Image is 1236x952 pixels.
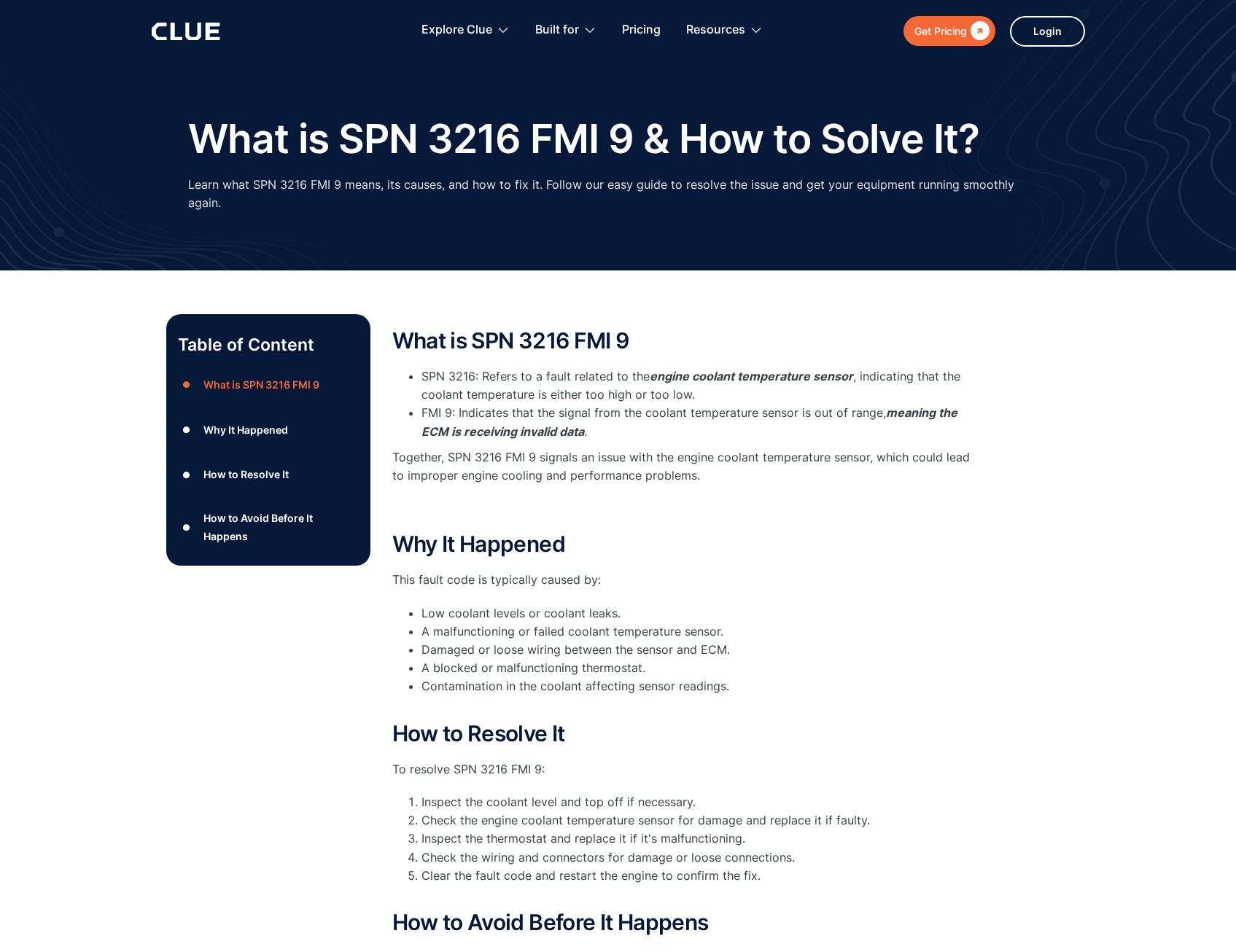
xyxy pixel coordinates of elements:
[421,848,976,867] li: Check the wiring and connectors for damage or loose connections.
[1010,16,1085,47] a: Login
[686,7,745,53] div: Resources
[421,604,976,623] li: Low coolant levels or coolant leaks.
[178,333,359,356] p: Table of Content
[967,22,990,40] div: 
[178,419,195,441] div: ●
[178,374,359,396] a: ●What is SPN 3216 FMI 9
[650,369,853,383] em: engine coolant temperature sensor
[188,117,980,161] h1: What is SPN 3216 FMI 9 & How to Solve It?
[421,867,976,903] li: Clear the fault code and restart the engine to confirm the fix.
[421,623,976,641] li: A malfunctioning or failed coolant temperature sensor.
[421,830,976,848] li: Inspect the thermostat and replace it if it's malfunctioning.
[178,374,195,396] div: ●
[914,22,967,40] div: Get Pricing
[421,405,957,438] em: meaning the ECM is receiving invalid data
[392,722,976,746] h2: How to Resolve It
[178,516,195,538] div: ●
[421,793,976,811] li: Inspect the coolant level and top off if necessary.
[203,509,358,545] div: How to Avoid Before It Happens
[188,176,1049,212] p: Learn what SPN 3216 FMI 9 means, its causes, and how to fix it. Follow our easy guide to resolve ...
[392,499,976,518] p: ‍
[622,7,661,53] a: Pricing
[421,641,976,659] li: Damaged or loose wiring between the sensor and ECM.
[203,421,288,439] div: Why It Happened
[392,571,976,589] p: This fault code is typically caused by:
[686,7,763,53] div: Resources
[392,329,976,353] h2: What is SPN 3216 FMI 9
[203,375,319,394] div: What is SPN 3216 FMI 9
[421,811,976,830] li: Check the engine coolant temperature sensor for damage and replace it if faulty.
[421,404,976,440] li: FMI 9: Indicates that the signal from the coolant temperature sensor is out of range, .
[178,464,359,485] a: ●How to Resolve It
[535,7,596,53] div: Built for
[421,677,976,714] li: Contamination in the coolant affecting sensor readings.
[178,419,359,441] a: ●Why It Happened
[535,7,579,53] div: Built for
[392,448,976,485] p: Together, SPN 3216 FMI 9 signals an issue with the engine coolant temperature sensor, which could...
[903,16,995,46] a: Get Pricing
[421,659,976,677] li: A blocked or malfunctioning thermostat.
[203,465,289,483] div: How to Resolve It
[421,7,510,53] div: Explore Clue
[178,464,195,485] div: ●
[421,7,492,53] div: Explore Clue
[392,760,976,779] p: To resolve SPN 3216 FMI 9:
[178,509,359,545] a: ●How to Avoid Before It Happens
[392,532,976,556] h2: Why It Happened
[392,910,976,935] h2: How to Avoid Before It Happens
[421,367,976,404] li: SPN 3216: Refers to a fault related to the , indicating that the coolant temperature is either to...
